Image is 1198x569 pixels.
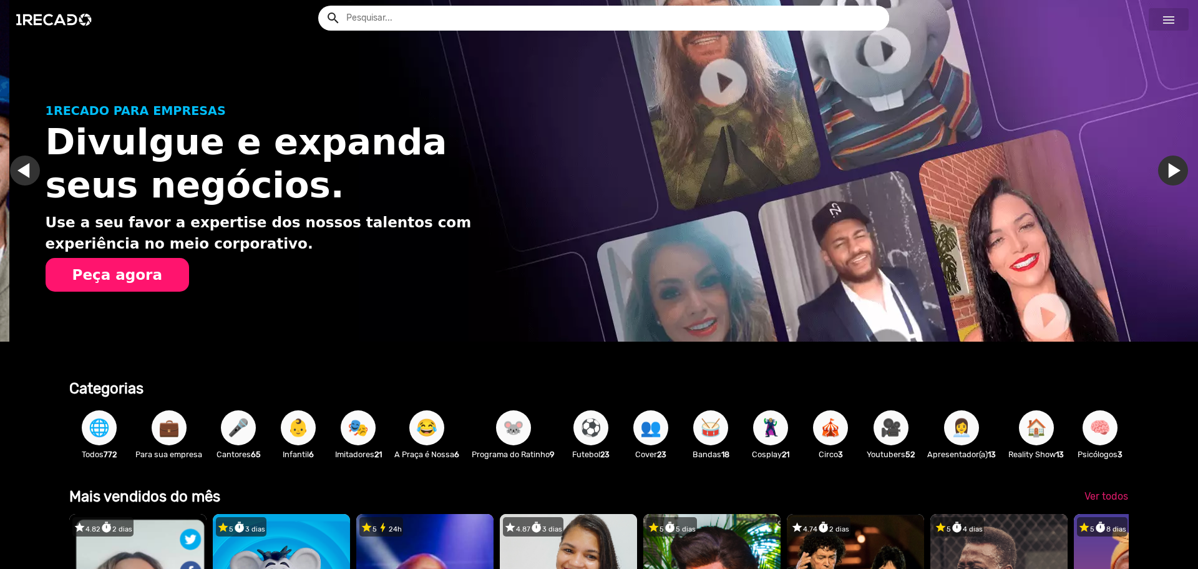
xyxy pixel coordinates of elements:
span: 🎥 [880,410,902,445]
span: 👥 [640,410,661,445]
span: 🥁 [700,410,721,445]
p: Todos [75,448,123,460]
p: Para sua empresa [135,448,202,460]
span: 👶 [288,410,309,445]
p: Cantores [215,448,262,460]
button: 🏠 [1019,410,1054,445]
button: 🧠 [1083,410,1118,445]
button: 🥁 [693,410,728,445]
p: Futebol [567,448,615,460]
button: Peça agora [46,258,189,292]
span: 🦹🏼‍♀️ [760,410,781,445]
button: 🎥 [874,410,908,445]
p: Programa do Ratinho [472,448,555,460]
span: 🌐 [89,410,110,445]
p: Imitadores [334,448,382,460]
span: 🎤 [228,410,249,445]
span: 🧠 [1089,410,1111,445]
b: Mais vendidos do mês [69,488,220,505]
button: 👩‍💼 [944,410,979,445]
b: 23 [657,450,666,459]
b: Categorias [69,380,144,397]
button: Example home icon [321,6,343,28]
button: 👥 [633,410,668,445]
span: 🎪 [820,410,841,445]
b: 3 [838,450,843,459]
p: Circo [807,448,854,460]
p: Reality Show [1008,448,1064,460]
mat-icon: Example home icon [326,11,341,26]
span: 💼 [158,410,180,445]
b: 13 [1056,450,1064,459]
span: 🎭 [348,410,369,445]
button: 🌐 [82,410,117,445]
p: Cover [627,448,674,460]
p: Use a seu favor a expertise dos nossos talentos com experiência no meio corporativo. [46,212,525,255]
p: Psicólogos [1076,448,1124,460]
button: ⚽ [573,410,608,445]
button: 😂 [409,410,444,445]
button: 🐭 [496,410,531,445]
b: 772 [104,450,117,459]
p: Bandas [687,448,734,460]
a: Ir para o slide anterior [19,156,49,186]
b: 13 [988,450,996,459]
p: Infantil [275,448,322,460]
button: 🎪 [813,410,848,445]
b: 18 [721,450,729,459]
p: 1RECADO PARA EMPRESAS [46,102,525,121]
p: Youtubers [867,448,915,460]
span: 👩‍💼 [951,410,972,445]
span: 🏠 [1026,410,1047,445]
a: Ir para o próximo slide [1167,156,1197,186]
p: Apresentador(a) [927,448,996,460]
b: 21 [782,450,789,459]
button: 🎭 [341,410,376,445]
span: 😂 [416,410,437,445]
p: Cosplay [747,448,794,460]
button: 🎤 [221,410,256,445]
p: A Praça é Nossa [394,448,459,460]
b: 6 [309,450,314,459]
b: 52 [905,450,915,459]
h1: Divulgue e expanda seus negócios. [46,121,525,207]
b: 21 [374,450,382,459]
button: 🦹🏼‍♀️ [753,410,788,445]
b: 6 [454,450,459,459]
input: Pesquisar... [337,6,889,31]
b: 9 [550,450,555,459]
b: 3 [1118,450,1123,459]
mat-icon: Início [1161,12,1176,27]
span: 🐭 [503,410,524,445]
button: 👶 [281,410,316,445]
button: 💼 [152,410,187,445]
span: Ver todos [1084,490,1128,502]
span: ⚽ [580,410,601,445]
b: 65 [251,450,261,459]
b: 23 [600,450,610,459]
